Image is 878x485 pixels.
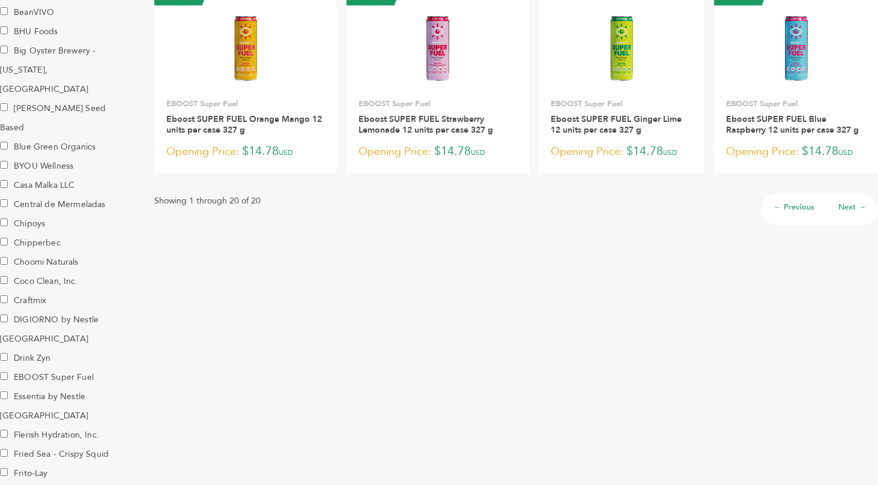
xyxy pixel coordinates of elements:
span: Opening Price: [551,143,623,160]
p: $14.78 [551,143,693,161]
p: $14.78 [726,143,866,161]
img: Eboost SUPER FUEL Orange Mango 12 units per case 327 g [202,4,289,91]
a: Next → [838,202,866,212]
span: USD [279,148,293,157]
img: Eboost SUPER FUEL Ginger Lime 12 units per case 327 g [578,4,665,91]
span: Opening Price: [359,143,431,160]
a: Eboost SUPER FUEL Strawberry Lemonade 12 units per case 327 g [359,113,493,136]
span: USD [838,148,853,157]
p: $14.78 [166,143,325,161]
a: Eboost SUPER FUEL Blue Raspberry 12 units per case 327 g [726,113,859,136]
p: EBOOST Super Fuel [551,98,693,109]
img: Eboost SUPER FUEL Strawberry Lemonade 12 units per case 327 g [394,4,481,91]
p: EBOOST Super Fuel [359,98,517,109]
img: Eboost SUPER FUEL Blue Raspberry 12 units per case 327 g [752,4,840,91]
p: EBOOST Super Fuel [166,98,325,109]
span: USD [663,148,677,157]
span: Opening Price: [726,143,799,160]
span: USD [471,148,485,157]
a: Eboost SUPER FUEL Ginger Lime 12 units per case 327 g [551,113,682,136]
a: Eboost SUPER FUEL Orange Mango 12 units per case 327 g [166,113,322,136]
p: Showing 1 through 20 of 20 [154,194,261,208]
a: ← Previous [774,202,814,212]
p: EBOOST Super Fuel [726,98,866,109]
p: $14.78 [359,143,517,161]
span: Opening Price: [166,143,239,160]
